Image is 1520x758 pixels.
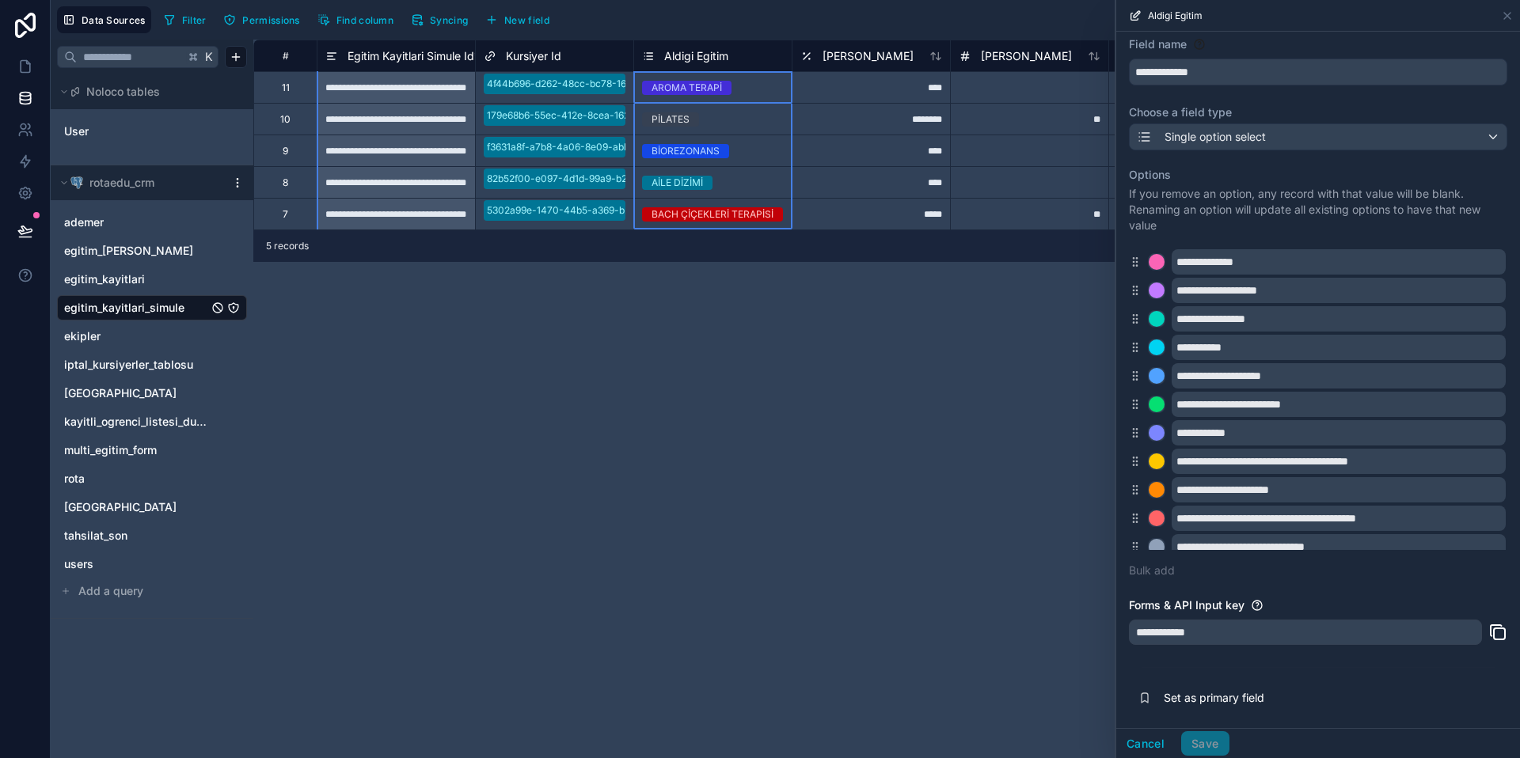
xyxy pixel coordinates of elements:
[823,48,914,64] span: [PERSON_NAME]
[70,176,83,189] img: Postgres logo
[57,466,247,491] div: rota
[64,385,208,401] a: [GEOGRAPHIC_DATA]
[487,108,680,123] div: 179e68b6-55ec-412e-8cea-162a83965670
[312,8,399,32] button: Find column
[1129,123,1507,150] button: Single option select
[283,208,288,221] div: 7
[78,583,143,599] span: Add a query
[64,357,193,373] span: iptal_kursiyerler_tablosu
[57,523,247,548] div: tahsilat_son
[1148,9,1203,22] span: Aldigi Egitim
[266,240,309,252] span: 5 records
[82,14,146,26] span: Data Sources
[182,14,207,26] span: Filter
[57,352,247,377] div: iptal_kursiyerler_tablosu
[1129,36,1187,52] label: Field name
[57,81,237,103] button: Noloco tables
[64,471,208,487] a: rota
[64,357,208,373] a: iptal_kursiyerler_tablosu
[64,471,85,487] span: rota
[1129,680,1507,715] button: Set as primary field
[64,300,184,316] span: egitim_kayitlari_simule
[1129,186,1507,233] p: If you remove an option, any record with that value will be blank. Renaming an option will update...
[57,267,247,292] div: egitim_kayitlari
[266,50,305,62] div: #
[57,381,247,406] div: istanbul
[64,328,208,344] a: ekipler
[57,438,247,463] div: multi_egitim_form
[506,48,561,64] span: Kursiyer Id
[282,81,290,94] div: 11
[89,175,154,191] span: rotaedu_crm
[57,238,247,263] div: egitim_danismani
[86,84,160,100] span: Noloco tables
[64,123,89,139] span: User
[1164,690,1392,706] span: Set as primary field
[280,113,291,126] div: 10
[1165,129,1266,145] span: Single option select
[64,214,104,230] span: ademer
[64,271,208,287] a: egitim_kayitlari
[57,119,247,144] div: User
[487,140,680,154] div: f3631a8f-a7b8-4a06-8e09-abb3b33c3482
[64,243,193,259] span: egitim_[PERSON_NAME]
[348,48,480,64] span: Egitim Kayitlari Simule Id *
[57,409,247,434] div: kayitli_ogrenci_listesi_duplicate
[652,144,720,158] div: BİOREZONANS
[57,324,247,349] div: ekipler
[64,499,208,515] a: [GEOGRAPHIC_DATA]
[64,499,177,515] span: [GEOGRAPHIC_DATA]
[283,145,288,157] div: 9
[64,271,145,287] span: egitim_kayitlari
[64,214,208,230] a: ademer
[64,123,192,139] a: User
[64,442,208,458] a: multi_egitim_form
[405,8,480,32] a: Syncing
[64,528,127,544] span: tahsilat_son
[487,203,682,218] div: 5302a99e-1470-44b5-a369-b23a31c41c21
[1116,731,1175,756] button: Cancel
[405,8,473,32] button: Syncing
[480,8,555,32] button: New field
[158,8,212,32] button: Filter
[57,6,151,33] button: Data Sources
[1129,167,1507,183] label: Options
[64,243,208,259] a: egitim_[PERSON_NAME]
[57,580,247,602] button: Add a query
[430,14,468,26] span: Syncing
[64,385,177,401] span: [GEOGRAPHIC_DATA]
[218,8,305,32] button: Permissions
[981,48,1072,64] span: [PERSON_NAME]
[64,300,208,316] a: egitim_kayitlari_simule
[218,8,311,32] a: Permissions
[242,14,299,26] span: Permissions
[664,48,728,64] span: Aldigi Egitim
[64,556,93,572] span: users
[652,112,690,127] div: PİLATES
[1129,104,1507,120] label: Choose a field type
[652,176,703,190] div: AİLE DİZİMİ
[57,551,247,577] div: users
[652,81,722,95] div: AROMA TERAPİ
[203,51,215,63] span: K
[1129,563,1175,578] button: Bulk add
[64,414,208,430] a: kayitli_ogrenci_listesi_duplicate
[57,172,225,194] button: Postgres logorotaedu_crm
[652,207,773,222] div: BACH ÇİÇEKLERİ TERAPİSİ
[336,14,393,26] span: Find column
[487,77,682,91] div: 4f44b696-d262-48cc-bc78-16041dc8bc66
[64,442,157,458] span: multi_egitim_form
[57,295,247,320] div: egitim_kayitlari_simule
[64,556,208,572] a: users
[64,328,101,344] span: ekipler
[64,528,208,544] a: tahsilat_son
[57,210,247,235] div: ademer
[504,14,549,26] span: New field
[487,172,680,186] div: 82b52f00-e097-4d1d-99a9-b2f827735eed
[1129,597,1244,613] label: Forms & API Input key
[283,176,288,189] div: 8
[57,495,247,520] div: samsun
